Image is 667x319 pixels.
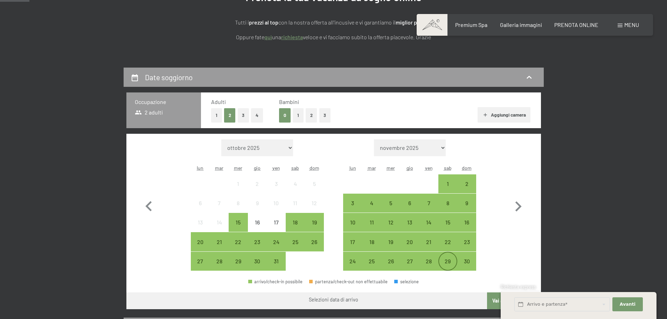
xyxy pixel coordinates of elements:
div: 2 [249,181,266,199]
div: Fri Nov 28 2025 [419,252,438,271]
div: arrivo/check-in possibile [248,232,267,251]
div: 26 [382,258,399,276]
strong: prezzi al top [249,19,278,26]
div: Sun Nov 16 2025 [457,213,476,232]
div: arrivo/check-in possibile [343,213,362,232]
div: 10 [344,220,361,237]
div: arrivo/check-in possibile [229,252,248,271]
div: 17 [268,220,285,237]
div: arrivo/check-in possibile [305,232,324,251]
div: arrivo/check-in possibile [248,279,303,284]
div: 19 [382,239,399,257]
div: 14 [210,220,228,237]
div: 30 [458,258,475,276]
div: 13 [401,220,418,237]
button: 2 [306,108,317,123]
h3: Occupazione [135,98,193,106]
div: Wed Oct 29 2025 [229,252,248,271]
div: Sat Nov 08 2025 [438,194,457,213]
span: Richiesta express [501,284,536,290]
div: Tue Oct 28 2025 [210,252,229,271]
div: 8 [439,200,457,218]
div: arrivo/check-in possibile [362,213,381,232]
div: 15 [439,220,457,237]
div: 16 [249,220,266,237]
div: arrivo/check-in non effettuabile [248,174,267,193]
div: Wed Nov 26 2025 [381,252,400,271]
div: Tue Nov 25 2025 [362,252,381,271]
div: arrivo/check-in possibile [362,194,381,213]
abbr: domenica [462,165,472,171]
button: Avanti [612,297,642,312]
div: Tue Oct 07 2025 [210,194,229,213]
div: arrivo/check-in possibile [400,194,419,213]
abbr: martedì [368,165,376,171]
div: Sun Oct 26 2025 [305,232,324,251]
span: 2 adulti [135,109,163,116]
button: Mese successivo [508,139,528,271]
strong: miglior prezzo [396,19,430,26]
div: partenza/check-out non effettuabile [309,279,388,284]
abbr: lunedì [349,165,356,171]
div: arrivo/check-in possibile [362,232,381,251]
div: 8 [229,200,247,218]
div: Thu Nov 20 2025 [400,232,419,251]
div: arrivo/check-in possibile [400,232,419,251]
div: 28 [420,258,437,276]
div: Wed Oct 22 2025 [229,232,248,251]
div: arrivo/check-in possibile [229,213,248,232]
div: Tue Nov 18 2025 [362,232,381,251]
div: arrivo/check-in possibile [457,232,476,251]
div: 26 [305,239,323,257]
div: Tue Oct 21 2025 [210,232,229,251]
div: 29 [229,258,247,276]
div: arrivo/check-in non effettuabile [286,174,305,193]
div: arrivo/check-in possibile [191,232,210,251]
span: Menu [624,21,639,28]
button: 1 [293,108,304,123]
a: Galleria immagini [500,21,542,28]
a: PRENOTA ONLINE [554,21,598,28]
span: Adulti [211,98,226,105]
div: 12 [382,220,399,237]
div: arrivo/check-in possibile [457,194,476,213]
div: 16 [458,220,475,237]
div: 3 [344,200,361,218]
a: quì [264,34,272,40]
div: Sun Nov 02 2025 [457,174,476,193]
div: 25 [363,258,381,276]
div: arrivo/check-in possibile [381,213,400,232]
div: 18 [363,239,381,257]
div: arrivo/check-in possibile [362,252,381,271]
div: arrivo/check-in possibile [343,252,362,271]
div: Sun Nov 09 2025 [457,194,476,213]
button: Vai a «Camera» [487,292,541,309]
abbr: sabato [444,165,452,171]
div: 9 [458,200,475,218]
div: 30 [249,258,266,276]
div: Mon Nov 17 2025 [343,232,362,251]
div: Thu Nov 13 2025 [400,213,419,232]
div: arrivo/check-in non effettuabile [286,194,305,213]
div: Thu Oct 30 2025 [248,252,267,271]
div: 23 [458,239,475,257]
div: arrivo/check-in non effettuabile [191,213,210,232]
div: Sun Oct 12 2025 [305,194,324,213]
div: arrivo/check-in possibile [210,232,229,251]
div: 12 [305,200,323,218]
abbr: lunedì [197,165,203,171]
div: arrivo/check-in possibile [267,232,286,251]
div: arrivo/check-in possibile [210,252,229,271]
div: Fri Oct 17 2025 [267,213,286,232]
div: 10 [268,200,285,218]
div: Sat Oct 04 2025 [286,174,305,193]
div: arrivo/check-in possibile [229,232,248,251]
div: 22 [229,239,247,257]
span: Bambini [279,98,299,105]
div: Wed Nov 19 2025 [381,232,400,251]
div: Sat Oct 25 2025 [286,232,305,251]
div: arrivo/check-in possibile [381,232,400,251]
div: Thu Nov 06 2025 [400,194,419,213]
div: 24 [268,239,285,257]
div: Wed Nov 12 2025 [381,213,400,232]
